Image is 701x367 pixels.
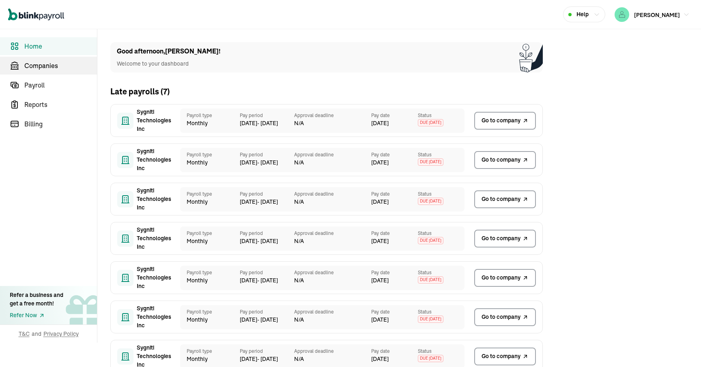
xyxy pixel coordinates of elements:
nav: Global [8,3,64,26]
a: Go to company [474,348,536,365]
span: N/A [294,276,371,285]
span: Pay date [371,190,418,198]
span: Pay date [371,230,418,237]
span: Payroll type [187,230,233,237]
span: N/A [294,198,371,206]
span: Status [418,112,464,119]
span: Pay period [240,230,294,237]
span: Pay period [240,308,294,316]
span: Due [DATE] [418,316,443,323]
span: Go to company [482,273,520,282]
span: Due [DATE] [418,198,443,205]
span: Monthly [187,158,233,167]
a: Refer Now [10,311,63,320]
span: Reports [24,100,97,109]
h1: Good afternoon , [PERSON_NAME] ! [117,47,221,56]
span: Pay date [371,348,418,355]
span: Pay date [371,269,418,276]
span: Pay period [240,112,294,119]
span: Status [418,308,464,316]
span: Payroll type [187,348,233,355]
span: Go to company [482,234,520,243]
span: [DATE] [371,198,389,206]
span: Due [DATE] [418,355,443,362]
span: Due [DATE] [418,237,443,244]
span: [DATE] - [DATE] [240,276,294,285]
span: T&C [19,330,30,338]
span: Status [418,190,464,198]
span: Sygniti Technologies Inc [137,226,177,251]
span: Go to company [482,352,520,361]
span: [DATE] - [DATE] [240,316,294,324]
a: Go to company [474,269,536,287]
span: Due [DATE] [418,276,443,284]
span: Sygniti Technologies Inc [137,304,177,330]
span: Companies [24,61,97,70]
span: Status [418,269,464,276]
span: Payroll type [187,269,233,276]
span: Sygniti Technologies Inc [137,147,177,173]
span: Due [DATE] [418,119,443,126]
span: Due [DATE] [418,158,443,166]
span: Go to company [482,156,520,164]
span: Approval deadline [294,151,371,158]
span: [DATE] [371,158,389,167]
span: Approval deadline [294,230,371,237]
button: [PERSON_NAME] [611,6,693,23]
span: N/A [294,355,371,363]
span: Pay period [240,151,294,158]
span: Monthly [187,355,233,363]
span: Help [576,10,589,19]
span: Payroll type [187,112,233,119]
div: Refer a business and get a free month! [10,291,63,308]
span: [DATE] [371,276,389,285]
span: Status [418,151,464,158]
span: Approval deadline [294,112,371,119]
span: Monthly [187,237,233,245]
a: Go to company [474,151,536,169]
span: Privacy Policy [43,330,79,338]
span: Payroll [24,80,97,90]
span: Monthly [187,119,233,128]
span: Pay period [240,269,294,276]
span: Go to company [482,116,520,125]
a: Go to company [474,308,536,326]
span: Approval deadline [294,190,371,198]
span: N/A [294,237,371,245]
span: Sygniti Technologies Inc [137,186,177,212]
span: Status [418,230,464,237]
span: Approval deadline [294,269,371,276]
span: Sygniti Technologies Inc [137,108,177,133]
span: Payroll type [187,308,233,316]
a: Go to company [474,190,536,208]
span: [DATE] - [DATE] [240,237,294,245]
span: Pay period [240,348,294,355]
span: Monthly [187,276,233,285]
span: N/A [294,119,371,128]
span: Go to company [482,313,520,321]
span: [DATE] - [DATE] [240,158,294,167]
span: [PERSON_NAME] [634,11,680,19]
span: [DATE] [371,316,389,324]
a: Go to company [474,230,536,248]
span: [DATE] - [DATE] [240,198,294,206]
span: N/A [294,158,371,167]
span: Go to company [482,195,520,203]
span: Payroll type [187,190,233,198]
span: [DATE] - [DATE] [240,355,294,363]
span: Payroll type [187,151,233,158]
span: Monthly [187,198,233,206]
span: Approval deadline [294,308,371,316]
iframe: Chat Widget [562,280,701,367]
span: Approval deadline [294,348,371,355]
span: Pay date [371,308,418,316]
span: [DATE] - [DATE] [240,119,294,128]
p: Welcome to your dashboard [117,60,221,68]
img: Plant illustration [519,42,543,73]
span: Home [24,41,97,51]
span: Pay date [371,151,418,158]
h2: Late payrolls ( 7 ) [110,85,170,98]
span: [DATE] [371,237,389,245]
